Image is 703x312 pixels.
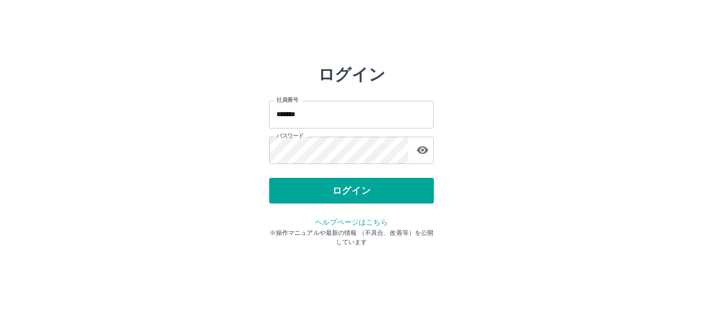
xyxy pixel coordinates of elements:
label: 社員番号 [276,96,298,104]
a: ヘルプページはこちら [315,218,388,226]
p: ※操作マニュアルや最新の情報 （不具合、改善等）を公開しています [269,228,434,247]
button: ログイン [269,178,434,204]
h2: ログイン [318,65,385,84]
label: パスワード [276,132,304,140]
